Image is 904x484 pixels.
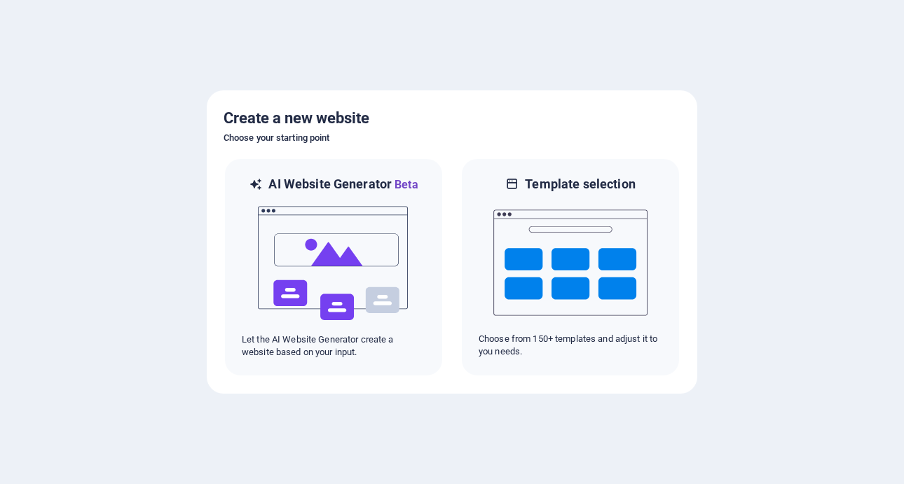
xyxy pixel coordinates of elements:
div: Template selectionChoose from 150+ templates and adjust it to you needs. [460,158,680,377]
p: Choose from 150+ templates and adjust it to you needs. [479,333,662,358]
img: ai [256,193,411,333]
h6: Choose your starting point [224,130,680,146]
div: AI Website GeneratorBetaaiLet the AI Website Generator create a website based on your input. [224,158,444,377]
p: Let the AI Website Generator create a website based on your input. [242,333,425,359]
h6: AI Website Generator [268,176,418,193]
h6: Template selection [525,176,635,193]
h5: Create a new website [224,107,680,130]
span: Beta [392,178,418,191]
